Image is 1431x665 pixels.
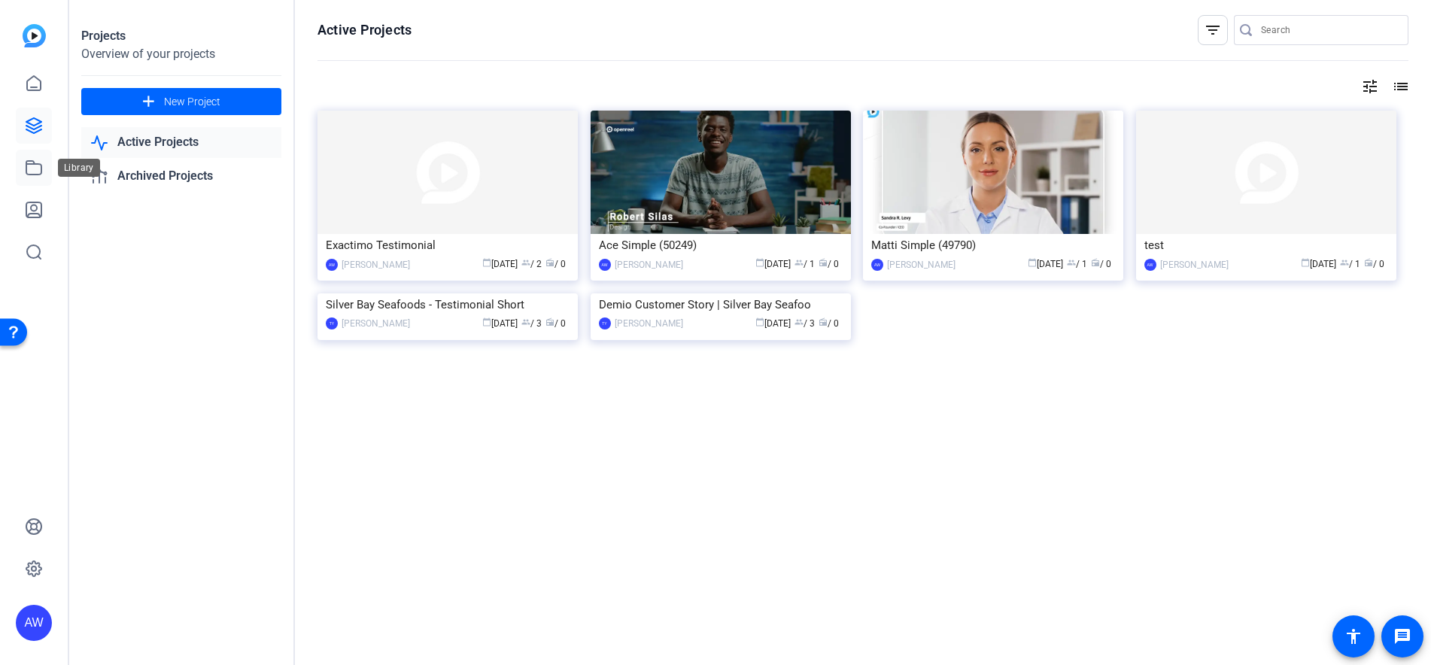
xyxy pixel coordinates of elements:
[599,293,843,316] div: Demio Customer Story | Silver Bay Seafoo
[1301,258,1310,267] span: calendar_today
[81,88,281,115] button: New Project
[755,259,791,269] span: [DATE]
[1390,77,1408,96] mat-icon: list
[482,259,518,269] span: [DATE]
[317,21,412,39] h1: Active Projects
[326,317,338,329] div: TY
[326,293,570,316] div: Silver Bay Seafoods - Testimonial Short
[1067,259,1087,269] span: / 1
[342,316,410,331] div: [PERSON_NAME]
[1160,257,1229,272] div: [PERSON_NAME]
[81,27,281,45] div: Projects
[1301,259,1336,269] span: [DATE]
[342,257,410,272] div: [PERSON_NAME]
[1091,258,1100,267] span: radio
[1344,627,1363,645] mat-icon: accessibility
[1364,259,1384,269] span: / 0
[599,259,611,271] div: AW
[545,317,554,326] span: radio
[794,259,815,269] span: / 1
[819,259,839,269] span: / 0
[794,317,804,326] span: group
[545,318,566,329] span: / 0
[794,258,804,267] span: group
[1393,627,1411,645] mat-icon: message
[794,318,815,329] span: / 3
[755,258,764,267] span: calendar_today
[1364,258,1373,267] span: radio
[871,259,883,271] div: AW
[81,127,281,158] a: Active Projects
[1361,77,1379,96] mat-icon: tune
[545,258,554,267] span: radio
[819,318,839,329] span: / 0
[81,45,281,63] div: Overview of your projects
[819,258,828,267] span: radio
[326,259,338,271] div: AW
[615,316,683,331] div: [PERSON_NAME]
[521,318,542,329] span: / 3
[755,317,764,326] span: calendar_today
[545,259,566,269] span: / 0
[1091,259,1111,269] span: / 0
[599,234,843,257] div: Ace Simple (50249)
[871,234,1115,257] div: Matti Simple (49790)
[1144,234,1388,257] div: test
[615,257,683,272] div: [PERSON_NAME]
[521,258,530,267] span: group
[1028,258,1037,267] span: calendar_today
[16,605,52,641] div: AW
[755,318,791,329] span: [DATE]
[1340,258,1349,267] span: group
[482,317,491,326] span: calendar_today
[1261,21,1396,39] input: Search
[819,317,828,326] span: radio
[482,258,491,267] span: calendar_today
[482,318,518,329] span: [DATE]
[1144,259,1156,271] div: AW
[23,24,46,47] img: blue-gradient.svg
[887,257,956,272] div: [PERSON_NAME]
[326,234,570,257] div: Exactimo Testimonial
[164,94,220,110] span: New Project
[1340,259,1360,269] span: / 1
[1028,259,1063,269] span: [DATE]
[599,317,611,329] div: TY
[1204,21,1222,39] mat-icon: filter_list
[521,259,542,269] span: / 2
[521,317,530,326] span: group
[139,93,158,111] mat-icon: add
[1067,258,1076,267] span: group
[81,161,281,192] a: Archived Projects
[58,159,100,177] div: Library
